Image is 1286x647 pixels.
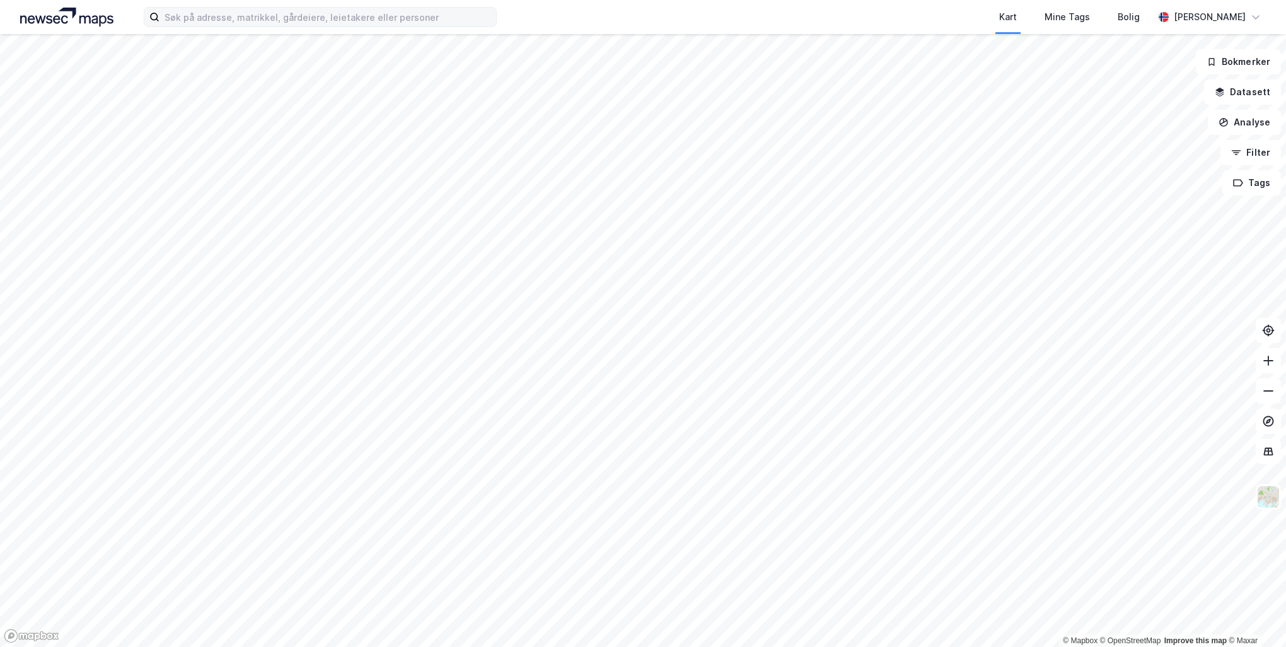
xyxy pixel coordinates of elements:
img: logo.a4113a55bc3d86da70a041830d287a7e.svg [20,8,113,26]
div: Bolig [1118,9,1140,25]
div: Mine Tags [1045,9,1090,25]
div: [PERSON_NAME] [1174,9,1246,25]
input: Søk på adresse, matrikkel, gårdeiere, leietakere eller personer [159,8,496,26]
iframe: Chat Widget [1223,586,1286,647]
div: Kontrollprogram for chat [1223,586,1286,647]
div: Kart [999,9,1017,25]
